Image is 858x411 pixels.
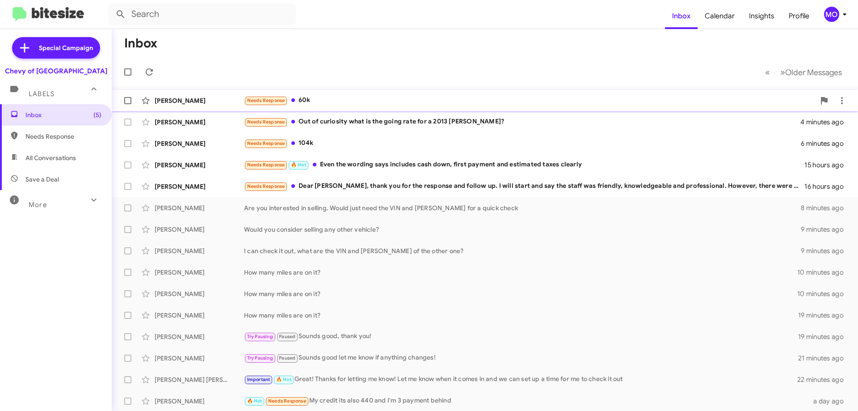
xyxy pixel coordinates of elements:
span: More [29,201,47,209]
div: [PERSON_NAME] [155,354,244,363]
span: Paused [279,355,295,361]
div: How many miles are on it? [244,289,797,298]
div: [PERSON_NAME] [155,182,244,191]
span: Try Pausing [247,334,273,339]
div: [PERSON_NAME] [155,311,244,320]
div: 10 minutes ago [797,289,851,298]
span: Save a Deal [25,175,59,184]
div: 9 minutes ago [801,246,851,255]
nav: Page navigation example [760,63,847,81]
div: [PERSON_NAME] [155,225,244,234]
div: 15 hours ago [804,161,851,169]
input: Search [108,4,296,25]
div: Chevy of [GEOGRAPHIC_DATA] [5,67,107,76]
span: 🔥 Hot [247,398,262,404]
div: [PERSON_NAME] [155,96,244,105]
div: 19 minutes ago [798,332,851,341]
div: 8 minutes ago [801,203,851,212]
div: Sounds good let me know if anything changes! [244,353,798,363]
h1: Inbox [124,36,157,51]
div: [PERSON_NAME] [155,139,244,148]
div: [PERSON_NAME] [PERSON_NAME] [155,375,244,384]
span: 🔥 Hot [291,162,306,168]
span: Needs Response [247,97,285,103]
div: How many miles are on it? [244,268,797,277]
div: [PERSON_NAME] [155,161,244,169]
span: « [765,67,770,78]
div: 21 minutes ago [798,354,851,363]
span: Paused [279,334,295,339]
span: » [780,67,785,78]
div: [PERSON_NAME] [155,397,244,406]
div: [PERSON_NAME] [155,332,244,341]
div: I can check it out, what are the VIN and [PERSON_NAME] of the other one? [244,246,801,255]
div: a day ago [808,397,851,406]
span: (5) [93,110,101,119]
div: 19 minutes ago [798,311,851,320]
div: Are you interested in selling. Would just need the VIN and [PERSON_NAME] for a quick check [244,203,801,212]
div: Dear [PERSON_NAME], thank you for the response and follow up. I will start and say the staff was ... [244,181,804,191]
a: Special Campaign [12,37,100,59]
div: 104k [244,138,801,148]
div: [PERSON_NAME] [155,289,244,298]
div: Great! Thanks for letting me know! Let me know when it comes in and we can set up a time for me t... [244,374,797,385]
span: Needs Response [247,183,285,189]
span: Inbox [25,110,101,119]
a: Inbox [665,3,698,29]
div: Would you consider selling any other vehicle? [244,225,801,234]
span: 🔥 Hot [276,377,291,382]
div: My credit its also 440 and I'm 3 payment behind [244,396,808,406]
a: Insights [742,3,782,29]
div: Sounds good, thank you! [244,331,798,342]
a: Profile [782,3,816,29]
div: How many miles are on it? [244,311,798,320]
span: Needs Response [247,119,285,125]
div: 9 minutes ago [801,225,851,234]
button: Next [775,63,847,81]
div: 10 minutes ago [797,268,851,277]
div: 6 minutes ago [801,139,851,148]
span: Needs Response [25,132,101,141]
span: All Conversations [25,153,76,162]
div: 4 minutes ago [800,118,851,127]
span: Needs Response [247,140,285,146]
a: Calendar [698,3,742,29]
div: MO [824,7,839,22]
div: 22 minutes ago [797,375,851,384]
span: Labels [29,90,55,98]
div: [PERSON_NAME] [155,246,244,255]
div: Even the wording says includes cash down, first payment and estimated taxes clearly [244,160,804,170]
div: 60k [244,95,815,106]
span: Important [247,377,270,382]
span: Older Messages [785,68,842,77]
span: Needs Response [247,162,285,168]
span: Try Pausing [247,355,273,361]
span: Special Campaign [39,43,93,52]
div: 16 hours ago [804,182,851,191]
button: Previous [760,63,775,81]
div: [PERSON_NAME] [155,118,244,127]
div: [PERSON_NAME] [155,268,244,277]
span: Needs Response [268,398,306,404]
div: [PERSON_NAME] [155,203,244,212]
div: Out of curiosity what is the going rate for a 2013 [PERSON_NAME]? [244,117,800,127]
button: MO [816,7,848,22]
